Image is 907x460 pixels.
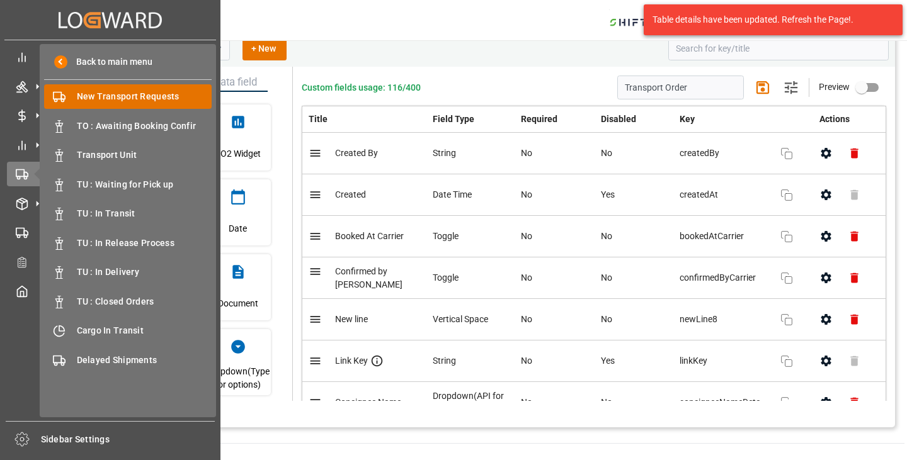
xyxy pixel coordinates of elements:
span: New Transport Requests [77,90,212,103]
span: Created [335,189,366,199]
span: TU : Closed Orders [77,295,212,308]
button: + New [242,36,287,60]
span: Custom fields usage: 116/400 [302,81,421,94]
td: No [595,133,674,174]
tr: Created ByStringNoNocreatedBy [302,133,886,174]
span: TU : Waiting for Pick up [77,178,212,191]
div: Toggle [433,271,508,284]
div: Table details have been updated. Refresh the Page!. [653,13,884,26]
th: Disabled [595,106,674,133]
tr: New lineVertical SpaceNoNonewLine8 [302,299,886,340]
a: New Transport Requests [44,84,212,109]
div: String [433,147,508,160]
td: No [515,340,594,382]
span: Dropdown(Type for options) [205,361,271,395]
a: TU : In Release Process [44,230,212,255]
span: Back to main menu [67,55,152,69]
a: Control Tower [7,45,214,69]
tr: Link KeyStringNoYeslinkKey [302,340,886,382]
td: No [595,299,674,340]
span: Date [229,211,247,245]
span: Booked At Carrier [335,231,404,241]
th: Title [302,106,427,133]
a: Cargo In Transit [44,318,212,343]
span: TU : In Delivery [77,266,212,279]
span: TU : In Transit [77,207,212,220]
span: CO2 Widget [215,137,261,171]
span: New line [335,314,368,324]
span: linkKey [680,354,768,367]
tr: CreatedDate TimeNoYescreatedAt [302,174,886,216]
td: No [595,216,674,257]
input: Search for key/title [668,36,889,60]
span: Consignee Name [335,397,401,407]
a: Transport Unit [44,143,212,167]
span: createdAt [680,188,768,201]
div: Vertical Space [433,313,508,326]
tr: Confirmed by [PERSON_NAME]ToggleNoNoconfirmedByCarrier [302,257,886,299]
a: My Cockpit [7,279,214,303]
span: consigneeNameDetails [680,396,768,409]
a: TO : Awaiting Booking Confir [44,113,212,138]
a: TU : In Delivery [44,260,212,284]
a: TU : In Transit [44,201,212,226]
td: No [515,257,594,299]
a: TU : Closed Orders [44,289,212,313]
span: bookedAtCarrier [680,230,768,243]
tr: Consignee NameDropdown(API for options)NoNoconsigneeNameDetails [302,382,886,424]
span: Created By [335,148,378,158]
span: Document [218,286,258,320]
td: No [515,133,594,174]
th: Required [515,106,594,133]
span: newLine8 [680,313,768,326]
td: Yes [595,340,674,382]
th: Actions [806,106,886,133]
img: Bildschirmfoto%202024-11-13%20um%2009.31.44.png_1731487080.png [609,9,672,31]
span: TO : Awaiting Booking Confir [77,120,212,133]
td: No [595,382,674,424]
span: createdBy [680,147,768,160]
td: No [515,382,594,424]
span: Sidebar Settings [41,433,215,446]
th: Key [673,106,806,132]
td: No [515,174,594,216]
a: Workflows [7,220,214,245]
div: Dropdown(API for options) [433,390,508,416]
td: No [595,257,674,299]
span: confirmedByCarrier [680,271,768,284]
div: Toggle [433,230,508,243]
span: Link Key [335,356,368,366]
span: Cargo In Transit [77,324,212,337]
div: String [433,354,508,367]
a: TU : Waiting for Pick up [44,172,212,196]
td: No [515,216,594,257]
tr: Booked At CarrierToggleNoNobookedAtCarrier [302,216,886,257]
div: Date Time [433,188,508,201]
input: Enter schema title [617,76,744,99]
span: TU : In Release Process [77,237,212,250]
td: Yes [595,174,674,216]
span: Transport Unit [77,149,212,162]
th: Field Type [426,106,515,133]
span: Delayed Shipments [77,354,212,367]
td: No [515,299,594,340]
span: Confirmed by [PERSON_NAME] [335,266,402,289]
a: Delayed Shipments [44,347,212,372]
span: Preview [819,82,850,92]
